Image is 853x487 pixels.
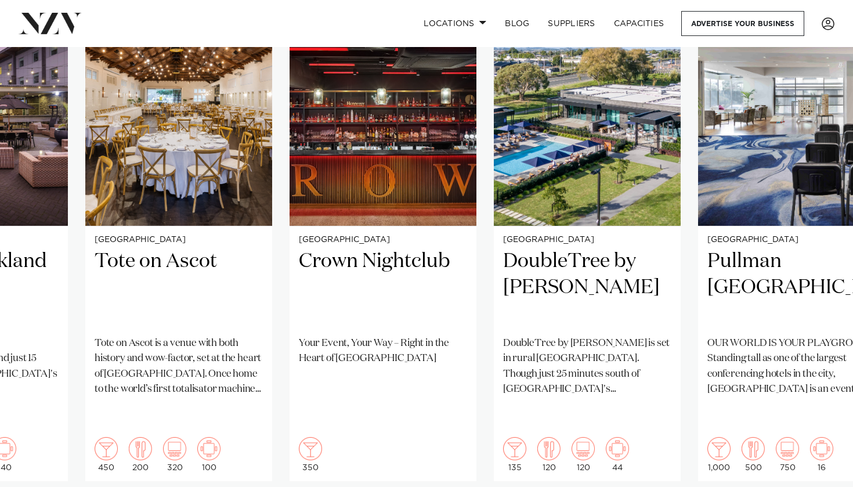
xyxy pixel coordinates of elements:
[414,11,496,36] a: Locations
[129,437,152,472] div: 200
[95,336,263,397] p: Tote on Ascot is a venue with both history and wow-factor, set at the heart of [GEOGRAPHIC_DATA]....
[129,437,152,460] img: dining.png
[707,437,731,472] div: 1,000
[299,336,467,367] p: Your Event, Your Way – Right in the Heart of [GEOGRAPHIC_DATA]
[707,437,731,460] img: cocktail.png
[810,437,833,460] img: meeting.png
[538,11,604,36] a: SUPPLIERS
[299,437,322,472] div: 350
[605,11,674,36] a: Capacities
[537,437,561,460] img: dining.png
[503,248,671,327] h2: DoubleTree by [PERSON_NAME]
[503,236,671,244] small: [GEOGRAPHIC_DATA]
[95,437,118,460] img: cocktail.png
[606,437,629,460] img: meeting.png
[572,437,595,460] img: theatre.png
[606,437,629,472] div: 44
[681,11,804,36] a: Advertise your business
[503,437,526,460] img: cocktail.png
[299,248,467,327] h2: Crown Nightclub
[299,236,467,244] small: [GEOGRAPHIC_DATA]
[742,437,765,472] div: 500
[299,437,322,460] img: cocktail.png
[776,437,799,460] img: theatre.png
[810,437,833,472] div: 16
[163,437,186,472] div: 320
[503,336,671,397] p: DoubleTree by [PERSON_NAME] is set in rural [GEOGRAPHIC_DATA]. Though just 25 minutes south of [G...
[503,437,526,472] div: 135
[776,437,799,472] div: 750
[95,236,263,244] small: [GEOGRAPHIC_DATA]
[742,437,765,460] img: dining.png
[163,437,186,460] img: theatre.png
[572,437,595,472] div: 120
[19,13,82,34] img: nzv-logo.png
[95,248,263,327] h2: Tote on Ascot
[197,437,221,472] div: 100
[537,437,561,472] div: 120
[197,437,221,460] img: meeting.png
[95,437,118,472] div: 450
[496,11,538,36] a: BLOG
